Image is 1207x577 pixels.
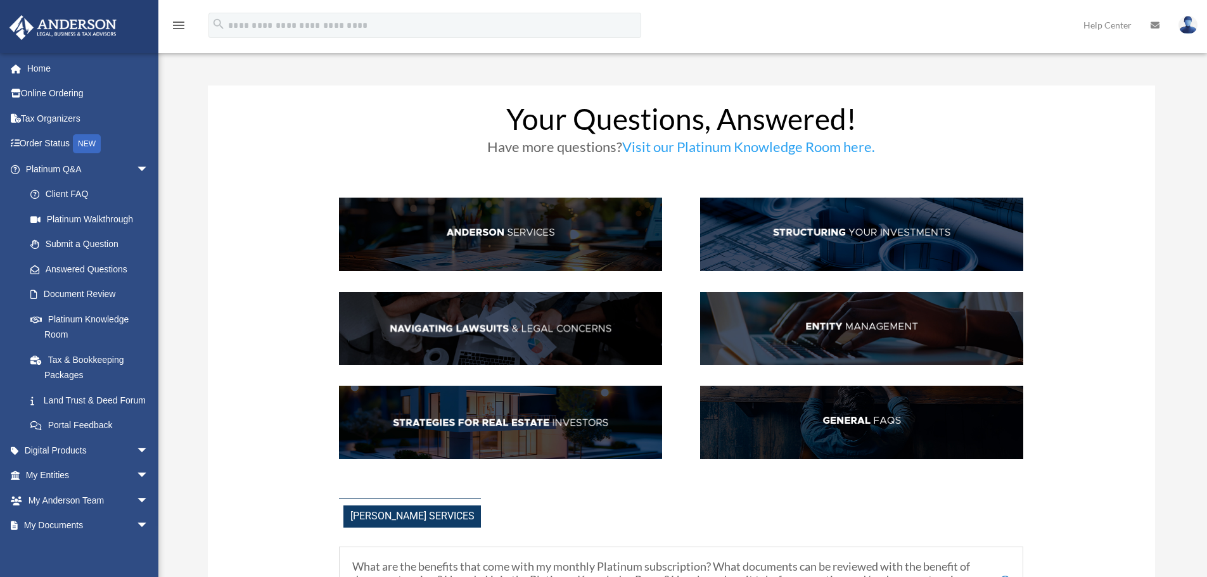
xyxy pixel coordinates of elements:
[339,386,662,459] img: StratsRE_hdr
[339,198,662,271] img: AndServ_hdr
[18,182,162,207] a: Client FAQ
[9,56,168,81] a: Home
[18,282,168,307] a: Document Review
[622,138,875,162] a: Visit our Platinum Knowledge Room here.
[339,292,662,365] img: NavLaw_hdr
[18,232,168,257] a: Submit a Question
[171,22,186,33] a: menu
[136,463,162,489] span: arrow_drop_down
[171,18,186,33] i: menu
[9,81,168,106] a: Online Ordering
[339,140,1023,160] h3: Have more questions?
[136,156,162,182] span: arrow_drop_down
[18,206,168,232] a: Platinum Walkthrough
[18,347,168,388] a: Tax & Bookkeeping Packages
[9,488,168,513] a: My Anderson Teamarrow_drop_down
[343,505,481,528] span: [PERSON_NAME] Services
[1178,16,1197,34] img: User Pic
[9,513,168,538] a: My Documentsarrow_drop_down
[700,292,1023,365] img: EntManag_hdr
[18,388,168,413] a: Land Trust & Deed Forum
[9,463,168,488] a: My Entitiesarrow_drop_down
[136,488,162,514] span: arrow_drop_down
[339,105,1023,140] h1: Your Questions, Answered!
[18,413,168,438] a: Portal Feedback
[18,307,168,347] a: Platinum Knowledge Room
[9,438,168,463] a: Digital Productsarrow_drop_down
[212,17,226,31] i: search
[73,134,101,153] div: NEW
[6,15,120,40] img: Anderson Advisors Platinum Portal
[9,131,168,157] a: Order StatusNEW
[9,156,168,182] a: Platinum Q&Aarrow_drop_down
[700,198,1023,271] img: StructInv_hdr
[700,386,1023,459] img: GenFAQ_hdr
[9,106,168,131] a: Tax Organizers
[136,438,162,464] span: arrow_drop_down
[136,513,162,539] span: arrow_drop_down
[18,257,168,282] a: Answered Questions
